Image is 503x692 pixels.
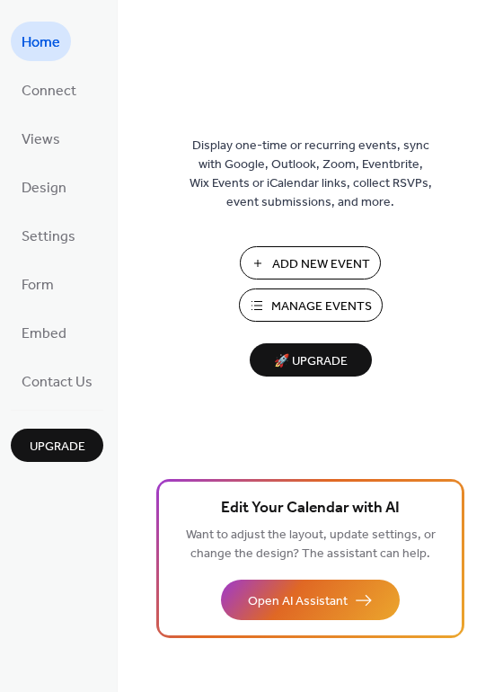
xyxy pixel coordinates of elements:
a: Views [11,119,71,158]
span: Design [22,174,66,203]
button: Open AI Assistant [221,580,400,620]
span: Edit Your Calendar with AI [221,496,400,521]
span: Want to adjust the layout, update settings, or change the design? The assistant can help. [186,523,436,566]
span: Home [22,29,60,58]
span: Add New Event [272,255,370,274]
span: Embed [22,320,66,349]
a: Contact Us [11,361,103,401]
span: Views [22,126,60,155]
span: Manage Events [271,297,372,316]
span: Upgrade [30,438,85,457]
span: Settings [22,223,75,252]
span: 🚀 Upgrade [260,350,361,374]
a: Connect [11,70,87,110]
a: Form [11,264,65,304]
a: Settings [11,216,86,255]
button: Manage Events [239,288,383,322]
span: Form [22,271,54,300]
span: Display one-time or recurring events, sync with Google, Outlook, Zoom, Eventbrite, Wix Events or ... [190,137,432,212]
a: Design [11,167,77,207]
button: Upgrade [11,429,103,462]
span: Contact Us [22,368,93,397]
span: Open AI Assistant [248,592,348,611]
button: Add New Event [240,246,381,279]
span: Connect [22,77,76,106]
button: 🚀 Upgrade [250,343,372,377]
a: Home [11,22,71,61]
a: Embed [11,313,77,352]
